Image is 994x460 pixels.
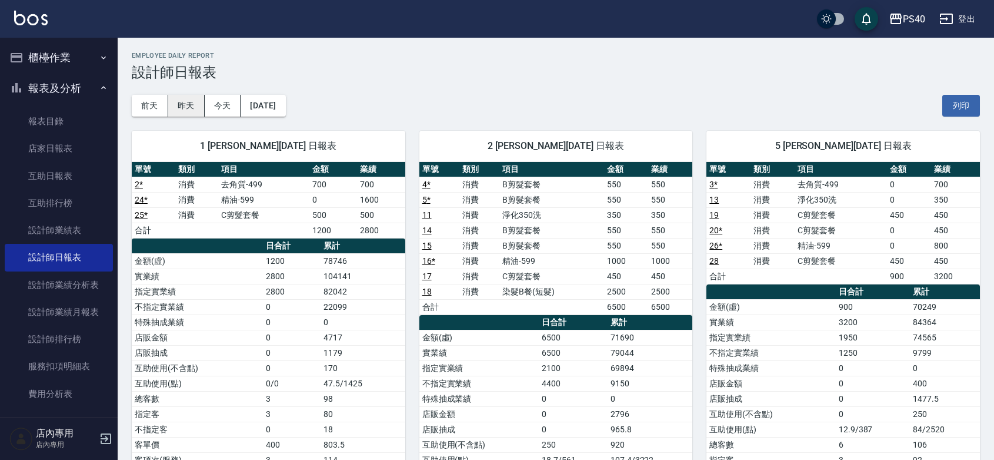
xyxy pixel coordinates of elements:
td: 400 [910,376,980,391]
td: B剪髮套餐 [499,223,604,238]
th: 單號 [706,162,750,177]
td: 550 [604,223,648,238]
td: 0 [263,422,321,437]
td: 0 [539,422,608,437]
td: 精油-599 [218,192,309,207]
td: 消費 [750,238,795,253]
td: 店販金額 [706,376,836,391]
td: 0 [887,238,931,253]
td: 客單價 [132,437,263,452]
a: 互助日報表 [5,163,113,190]
td: 消費 [459,269,499,284]
td: 互助使用(點) [132,376,263,391]
a: 17 [422,272,432,281]
td: 70249 [910,299,980,315]
th: 單號 [132,162,175,177]
td: 79044 [608,345,692,360]
td: 920 [608,437,692,452]
button: 登出 [935,8,980,30]
td: 800 [931,238,980,253]
td: 消費 [459,284,499,299]
td: 74565 [910,330,980,345]
td: 店販金額 [419,406,539,422]
td: 消費 [459,207,499,223]
td: 淨化350洗 [795,192,887,207]
td: 400 [263,437,321,452]
td: 1179 [321,345,405,360]
td: 550 [648,177,692,192]
td: C剪髮套餐 [795,207,887,223]
td: 消費 [459,177,499,192]
th: 類別 [750,162,795,177]
th: 金額 [887,162,931,177]
a: 設計師業績分析表 [5,272,113,299]
table: a dense table [706,162,980,284]
td: 金額(虛) [132,253,263,269]
td: 1950 [836,330,910,345]
td: 69894 [608,360,692,376]
td: 350 [931,192,980,207]
a: 15 [422,241,432,250]
td: 指定實業績 [419,360,539,376]
td: 店販抽成 [132,345,263,360]
td: 消費 [750,207,795,223]
td: 消費 [750,177,795,192]
td: 0 [608,391,692,406]
td: 700 [309,177,357,192]
td: 不指定客 [132,422,263,437]
th: 項目 [795,162,887,177]
td: 總客數 [132,391,263,406]
td: 消費 [750,192,795,207]
span: 2 [PERSON_NAME][DATE] 日報表 [433,140,679,152]
td: 互助使用(不含點) [706,406,836,422]
td: 0 [836,360,910,376]
td: 指定實業績 [132,284,263,299]
th: 累計 [608,315,692,330]
td: 不指定實業績 [132,299,263,315]
td: 84/2520 [910,422,980,437]
td: 實業績 [132,269,263,284]
td: 106 [910,437,980,452]
a: 18 [422,287,432,296]
td: 6500 [539,330,608,345]
td: 4717 [321,330,405,345]
td: 0 [263,360,321,376]
td: 500 [309,207,357,223]
td: 450 [931,253,980,269]
td: 1250 [836,345,910,360]
td: 700 [931,177,980,192]
td: 指定實業績 [706,330,836,345]
td: 6 [836,437,910,452]
td: B剪髮套餐 [499,238,604,253]
td: 12.9/387 [836,422,910,437]
td: B剪髮套餐 [499,192,604,207]
a: 11 [422,210,432,220]
th: 金額 [309,162,357,177]
td: 去角質-499 [218,177,309,192]
td: 精油-599 [795,238,887,253]
td: 1477.5 [910,391,980,406]
td: 合計 [419,299,459,315]
td: 550 [648,223,692,238]
td: 900 [887,269,931,284]
th: 日合計 [539,315,608,330]
a: 14 [422,226,432,235]
td: 1000 [648,253,692,269]
span: 1 [PERSON_NAME][DATE] 日報表 [146,140,391,152]
th: 業績 [931,162,980,177]
th: 業績 [648,162,692,177]
td: 550 [604,177,648,192]
td: 0 [836,391,910,406]
th: 日合計 [836,284,910,300]
td: 1000 [604,253,648,269]
td: 500 [357,207,405,223]
a: 互助排行榜 [5,190,113,217]
td: 4400 [539,376,608,391]
td: 9799 [910,345,980,360]
td: 店販抽成 [706,391,836,406]
a: 報表目錄 [5,108,113,135]
td: 特殊抽成業績 [419,391,539,406]
td: 450 [887,253,931,269]
td: 不指定實業績 [419,376,539,391]
td: 金額(虛) [419,330,539,345]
